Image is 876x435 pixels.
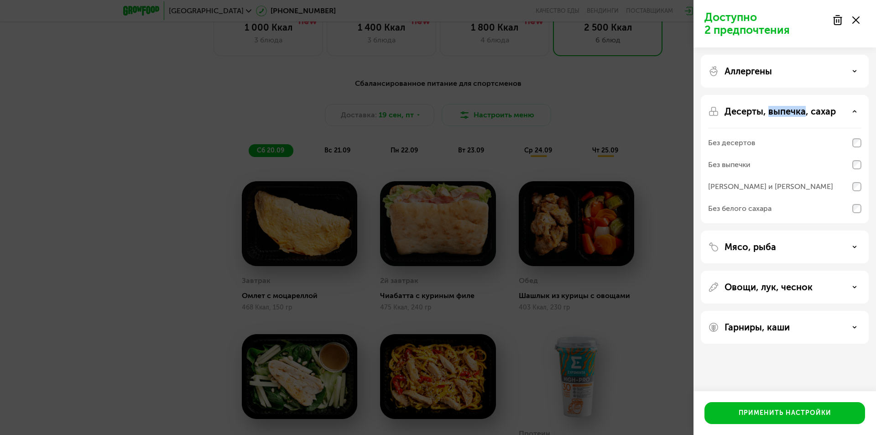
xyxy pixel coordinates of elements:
[708,137,755,148] div: Без десертов
[725,241,776,252] p: Мясо, рыба
[704,402,865,424] button: Применить настройки
[708,181,833,192] div: [PERSON_NAME] и [PERSON_NAME]
[708,159,751,170] div: Без выпечки
[725,322,790,333] p: Гарниры, каши
[704,11,827,37] p: Доступно 2 предпочтения
[725,106,836,117] p: Десерты, выпечка, сахар
[725,282,813,293] p: Овощи, лук, чеснок
[725,66,772,77] p: Аллергены
[739,409,831,418] div: Применить настройки
[708,203,772,214] div: Без белого сахара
